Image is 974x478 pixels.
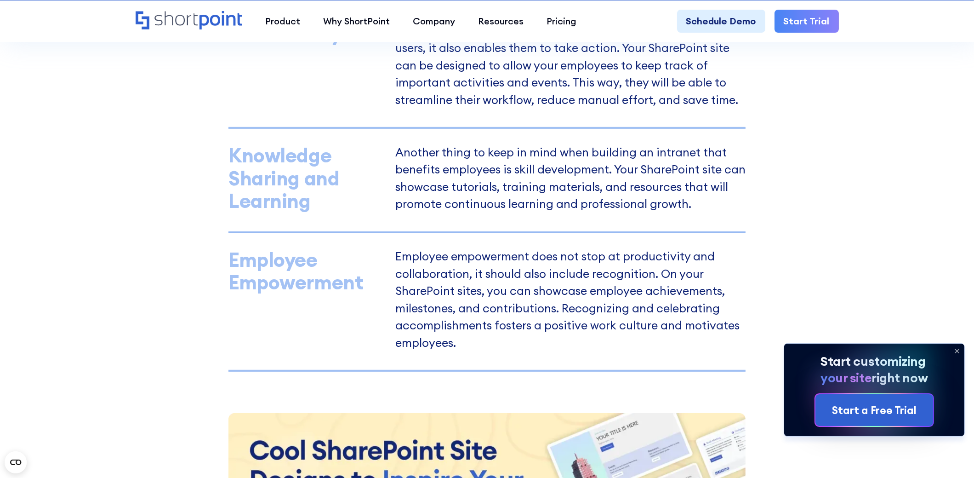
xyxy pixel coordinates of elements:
[395,26,746,109] p: An effective intranet design does not only catch the eye of your users, it also enables them to t...
[775,10,839,33] a: Start Trial
[265,14,300,28] div: Product
[254,10,312,33] a: Product
[478,14,524,28] div: Resources
[677,10,765,33] a: Schedule Demo
[136,11,243,31] a: Home
[312,10,401,33] a: Why ShortPoint
[547,14,576,28] div: Pricing
[401,10,467,33] a: Company
[228,23,382,45] div: Productivity
[5,451,27,473] button: Open CMP widget
[832,403,917,418] div: Start a Free Trial
[228,144,382,212] div: Knowledge Sharing and Learning
[815,394,933,426] a: Start a Free Trial
[413,14,455,28] div: Company
[395,252,746,352] p: Employee empowerment does not stop at productivity and collaboration, it should also include reco...
[467,10,535,33] a: Resources
[228,248,382,294] div: Employee Empowerment
[395,147,746,213] p: Another thing to keep in mind when building an intranet that benefits employees is skill developm...
[535,10,588,33] a: Pricing
[323,14,390,28] div: Why ShortPoint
